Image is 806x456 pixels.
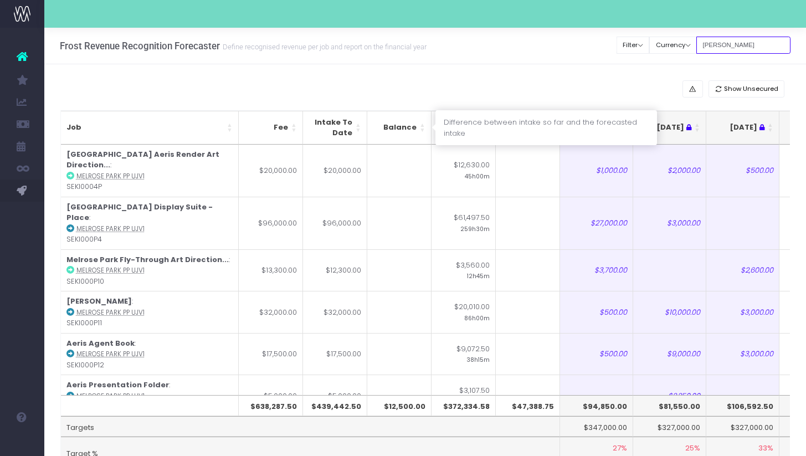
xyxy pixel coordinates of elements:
[560,333,633,375] td: $500.00
[220,40,427,52] small: Define recognised revenue per job and report on the financial year
[76,266,145,275] abbr: Melrose Park PP UJV1
[61,291,239,333] td: : SEKI000P11
[303,111,367,145] th: Intake To Date: activate to sort column ascending
[706,145,779,197] td: $500.00
[560,197,633,249] td: $27,000.00
[432,197,496,249] td: $61,497.50
[633,111,706,145] th: Jul 25 : activate to sort column ascending
[560,291,633,333] td: $500.00
[239,395,303,416] th: $638,287.50
[239,111,303,145] th: Fee: activate to sort column ascending
[685,443,700,454] span: 25%
[464,312,490,322] small: 86h00m
[432,375,496,417] td: $3,107.50
[649,37,697,54] button: Currency
[303,333,367,375] td: $17,500.00
[560,145,633,197] td: $1,000.00
[303,197,367,249] td: $96,000.00
[633,375,706,417] td: $2,250.00
[239,375,303,417] td: $5,000.00
[66,380,169,390] strong: Aeris Presentation Folder
[432,395,496,416] th: $372,334.58
[239,197,303,249] td: $96,000.00
[696,37,790,54] input: Search...
[432,291,496,333] td: $20,010.00
[706,333,779,375] td: $3,000.00
[460,223,490,233] small: 259h30m
[496,395,560,416] th: $47,388.75
[367,111,432,145] th: Balance: activate to sort column ascending
[76,308,145,317] abbr: Melrose Park PP UJV1
[465,171,490,181] small: 45h00m
[367,395,432,416] th: $12,500.00
[61,145,239,197] td: : SEKI0004P
[66,254,229,265] strong: Melrose Park Fly-Through Art Direction...
[76,350,145,358] abbr: Melrose Park PP UJV1
[61,416,560,437] td: Targets
[560,395,633,416] th: $94,850.00
[432,145,496,197] td: $12,630.00
[617,37,650,54] button: Filter
[432,111,496,145] th: All Time: activate to sort column ascending
[435,110,657,145] div: Difference between intake so far and the forecasted intake
[706,291,779,333] td: $3,000.00
[467,270,490,280] small: 12h45m
[76,172,145,181] abbr: Melrose Park PP UJV1
[706,111,779,145] th: Aug 25 : activate to sort column ascending
[239,333,303,375] td: $17,500.00
[61,111,239,145] th: Job: activate to sort column ascending
[560,416,633,437] td: $347,000.00
[303,249,367,291] td: $12,300.00
[61,375,239,417] td: : SEKI000P13
[633,416,706,437] td: $327,000.00
[61,249,239,291] td: : SEKI000P10
[76,392,145,401] abbr: Melrose Park PP UJV1
[758,443,773,454] span: 33%
[303,291,367,333] td: $32,000.00
[66,338,135,349] strong: Aeris Agent Book
[633,395,706,416] th: $81,550.00
[633,333,706,375] td: $9,000.00
[76,224,145,233] abbr: Melrose Park PP UJV1
[706,395,779,416] th: $106,592.50
[613,443,627,454] span: 27%
[239,249,303,291] td: $13,300.00
[633,291,706,333] td: $10,000.00
[66,149,219,171] strong: [GEOGRAPHIC_DATA] Aeris Render Art Direction...
[633,145,706,197] td: $2,000.00
[633,197,706,249] td: $3,000.00
[239,291,303,333] td: $32,000.00
[303,145,367,197] td: $20,000.00
[14,434,30,450] img: images/default_profile_image.png
[466,354,490,364] small: 38h15m
[706,416,779,437] td: $327,000.00
[66,296,132,306] strong: [PERSON_NAME]
[61,333,239,375] td: : SEKI000P12
[560,249,633,291] td: $3,700.00
[432,333,496,375] td: $9,072.50
[432,249,496,291] td: $3,560.00
[66,202,213,223] strong: [GEOGRAPHIC_DATA] Display Suite - Place
[60,40,427,52] h3: Frost Revenue Recognition Forecaster
[724,84,778,94] span: Show Unsecured
[303,395,367,416] th: $439,442.50
[239,145,303,197] td: $20,000.00
[61,197,239,249] td: : SEKI000P4
[709,80,785,98] button: Show Unsecured
[706,249,779,291] td: $2,600.00
[303,375,367,417] td: $5,000.00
